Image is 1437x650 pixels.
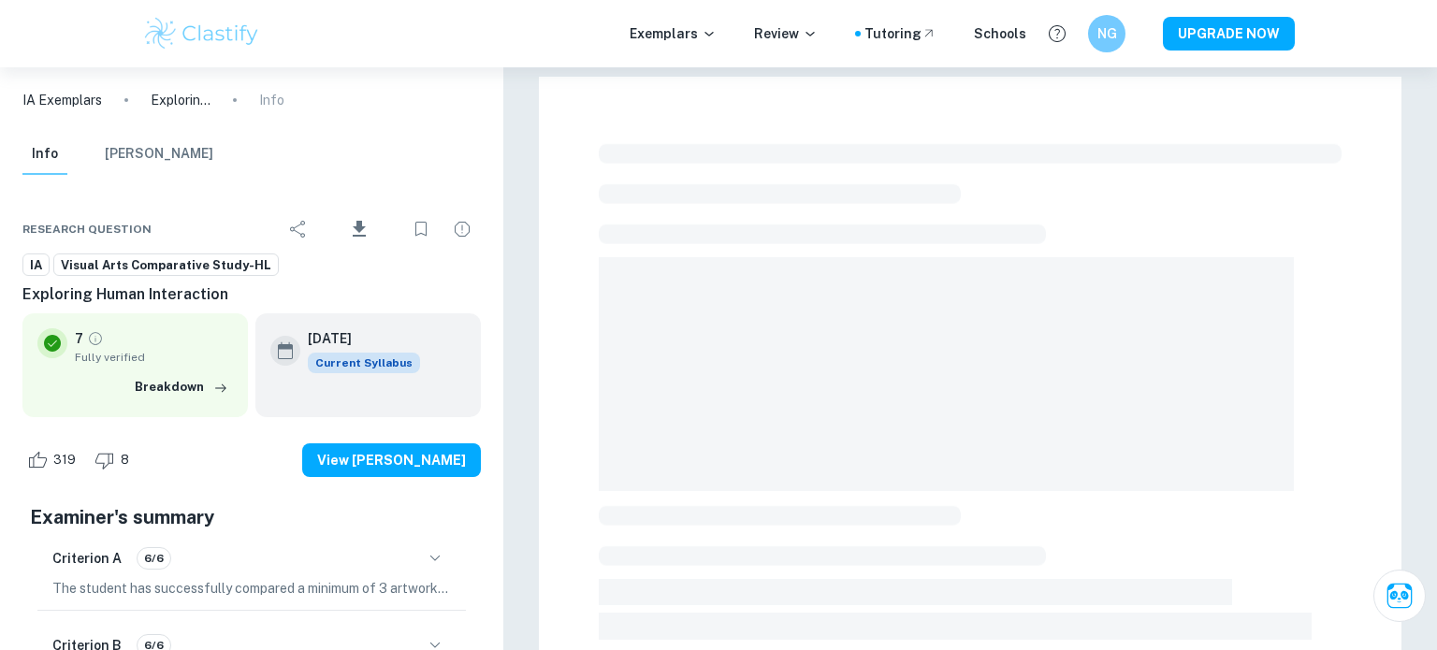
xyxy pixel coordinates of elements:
p: Exploring Human Interaction [151,90,210,110]
p: Exemplars [630,23,717,44]
span: 319 [43,451,86,469]
span: Fully verified [75,349,233,366]
button: Breakdown [130,373,233,401]
div: Bookmark [402,210,440,248]
div: Dislike [90,445,139,475]
button: UPGRADE NOW [1163,17,1295,51]
div: This exemplar is based on the current syllabus. Feel free to refer to it for inspiration/ideas wh... [308,353,420,373]
div: Like [22,445,86,475]
a: Grade fully verified [87,330,104,347]
a: Tutoring [864,23,936,44]
button: Ask Clai [1373,570,1426,622]
div: Report issue [443,210,481,248]
span: 8 [110,451,139,469]
span: Research question [22,221,152,238]
h6: NG [1096,23,1118,44]
h6: Criterion A [52,548,122,569]
button: View [PERSON_NAME] [302,443,481,477]
h6: Exploring Human Interaction [22,283,481,306]
button: Help and Feedback [1041,18,1073,50]
a: Schools [974,23,1026,44]
p: Review [754,23,818,44]
button: NG [1088,15,1125,52]
h6: [DATE] [308,328,405,349]
span: 6/6 [138,550,170,567]
img: Clastify logo [142,15,261,52]
p: 7 [75,328,83,349]
button: [PERSON_NAME] [105,134,213,175]
h5: Examiner's summary [30,503,473,531]
button: Info [22,134,67,175]
span: Visual Arts Comparative Study-HL [54,256,278,275]
a: Visual Arts Comparative Study-HL [53,253,279,277]
div: Download [321,205,399,253]
a: IA Exemplars [22,90,102,110]
div: Share [280,210,317,248]
p: Info [259,90,284,110]
span: Current Syllabus [308,353,420,373]
a: IA [22,253,50,277]
p: The student has successfully compared a minimum of 3 artworks by at least 2 different artists, me... [52,578,451,599]
span: IA [23,256,49,275]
